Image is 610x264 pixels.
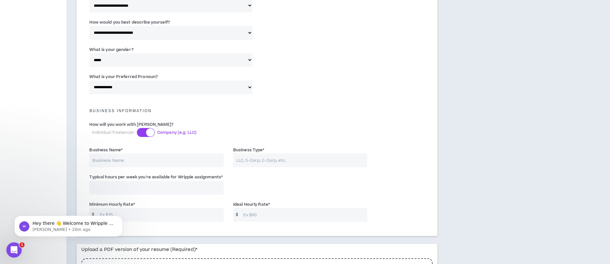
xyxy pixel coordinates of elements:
[233,145,264,155] label: Business Type
[89,17,170,27] label: How would you best describe yourself?
[89,145,123,155] label: Business Name
[233,208,241,222] span: $
[81,244,197,255] label: Upload a PDF version of your resume (Required)
[89,172,223,182] label: Typical hours per week you're available for Wripple assignments
[89,119,173,130] label: How will you work with [PERSON_NAME]?
[92,130,134,135] span: Individual freelancer
[89,45,133,55] label: What is your gender?
[240,208,367,222] input: Ex $90
[233,153,367,167] input: LLC, S-Corp, C-Corp, etc.
[157,130,197,135] span: Company (e.g. LLC)
[19,242,25,247] span: 1
[233,199,270,210] label: Ideal Hourly Rate
[97,208,224,222] input: Ex $75
[89,153,223,167] input: Business Name
[6,242,22,258] iframe: Intercom live chat
[85,109,429,113] h5: Business Information
[89,199,135,210] label: Minimum Hourly Rate
[89,72,158,82] label: What is your Preferred Pronoun?
[5,202,132,247] iframe: Intercom notifications message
